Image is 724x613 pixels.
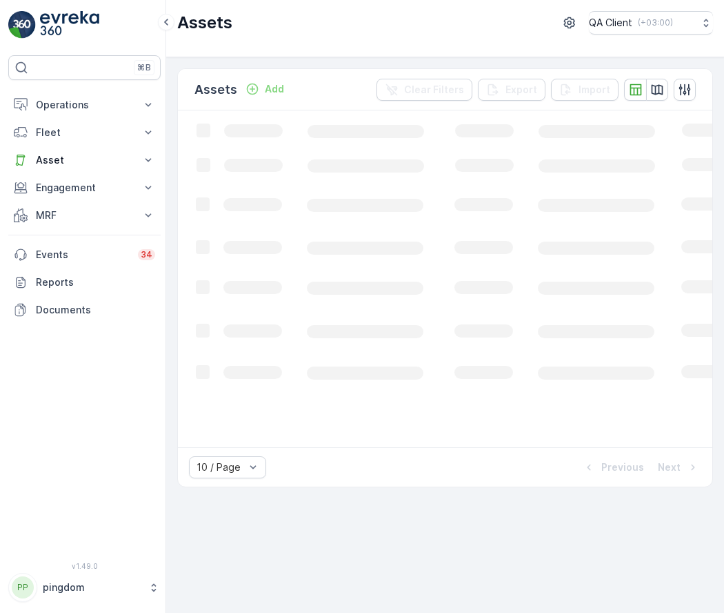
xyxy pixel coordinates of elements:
[36,303,155,317] p: Documents
[40,11,99,39] img: logo_light-DOdMpM7g.png
[8,119,161,146] button: Fleet
[8,562,161,570] span: v 1.49.0
[265,82,284,96] p: Add
[8,241,161,269] a: Events34
[8,91,161,119] button: Operations
[36,98,133,112] p: Operations
[579,83,610,97] p: Import
[589,11,713,35] button: QA Client(+03:00)
[8,11,36,39] img: logo
[36,181,133,195] p: Engagement
[638,17,673,28] p: ( +03:00 )
[36,153,133,167] p: Asset
[8,573,161,602] button: PPpingdom
[194,80,237,99] p: Assets
[8,269,161,296] a: Reports
[36,126,133,139] p: Fleet
[36,275,155,289] p: Reports
[8,174,161,202] button: Engagement
[36,248,130,262] p: Events
[8,296,161,324] a: Documents
[658,460,681,474] p: Next
[376,79,472,101] button: Clear Filters
[12,576,34,599] div: PP
[601,460,644,474] p: Previous
[43,581,141,594] p: pingdom
[137,62,151,73] p: ⌘B
[240,81,290,97] button: Add
[581,459,645,476] button: Previous
[656,459,701,476] button: Next
[505,83,537,97] p: Export
[8,146,161,174] button: Asset
[141,249,152,260] p: 34
[36,208,133,222] p: MRF
[8,202,161,229] button: MRF
[589,16,632,30] p: QA Client
[177,12,232,34] p: Assets
[404,83,464,97] p: Clear Filters
[551,79,619,101] button: Import
[478,79,545,101] button: Export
